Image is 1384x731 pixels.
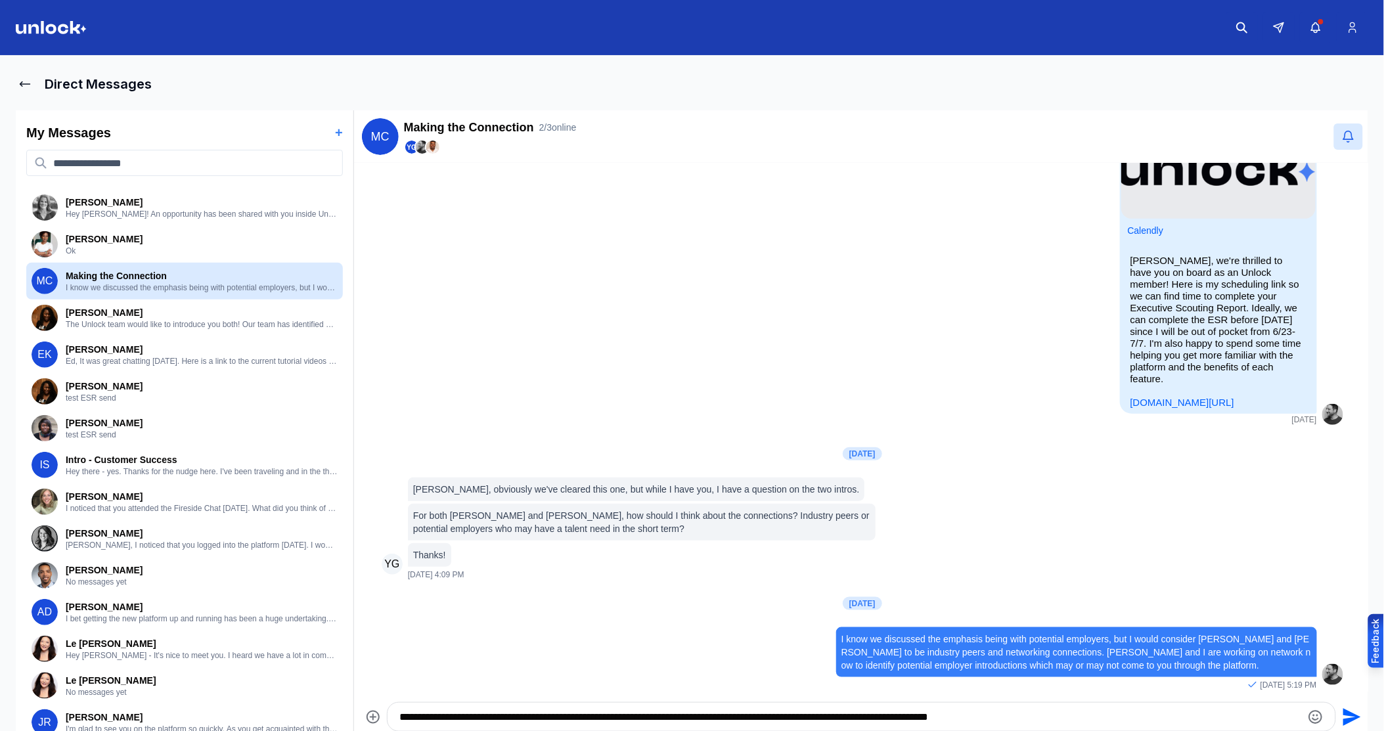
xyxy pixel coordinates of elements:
[66,453,338,466] p: Intro - Customer Success
[843,597,882,610] div: [DATE]
[413,509,870,535] p: For both [PERSON_NAME] and [PERSON_NAME], how should I think about the connections? Industry peer...
[32,489,58,515] img: User avatar
[32,452,58,478] span: IS
[66,613,338,624] p: I bet getting the new platform up and running has been a huge undertaking. Hopefully, it helps yo...
[32,342,58,368] span: EK
[1368,614,1384,668] button: Provide feedback
[1308,709,1324,725] button: Emoji picker
[1322,664,1343,685] img: User avatar
[66,196,338,209] p: [PERSON_NAME]
[1130,255,1306,385] p: [PERSON_NAME], we're thrilled to have you on board as an Unlock member! Here is my scheduling lin...
[66,650,338,661] p: Hey [PERSON_NAME] - It's nice to meet you. I heard we have a lot in common. Here's my scheduling ...
[32,636,58,662] img: User avatar
[66,600,338,613] p: [PERSON_NAME]
[1261,680,1317,690] span: [DATE] 5:19 PM
[32,305,58,331] img: User avatar
[66,490,338,503] p: [PERSON_NAME]
[1292,415,1317,426] time: 2025-06-09T15:14:24.538Z
[1322,404,1343,425] img: User avatar
[66,416,338,430] p: [PERSON_NAME]
[335,123,343,142] button: +
[426,141,439,154] img: Jared Cozart
[66,466,338,477] p: Hey there - yes. Thanks for the nudge here. I've been traveling and in the throes of buying a hom...
[66,564,338,577] p: [PERSON_NAME]
[32,562,58,588] img: User avatar
[26,123,111,142] h2: My Messages
[66,343,338,356] p: [PERSON_NAME]
[32,231,58,257] img: User avatar
[66,246,338,256] p: Ok
[66,306,338,319] p: [PERSON_NAME]
[32,673,58,699] img: User avatar
[413,483,860,496] p: [PERSON_NAME], obviously we've cleared this one, but while I have you, I have a question on the t...
[1130,397,1234,408] a: [DOMAIN_NAME][URL]
[32,599,58,625] span: AD
[66,393,338,403] p: test ESR send
[1128,225,1163,236] a: Attachment
[32,415,58,441] img: User avatar
[66,209,338,219] p: Hey [PERSON_NAME]! An opportunity has been shared with you inside Unlock. Take a look. Might be f...
[32,378,58,405] img: User avatar
[66,319,338,330] p: The Unlock team would like to introduce you both! Our team has identified you two as valuable peo...
[16,21,87,34] img: Logo
[66,503,338,514] p: I noticed that you attended the Fireside Chat [DATE]. What did you think of the panel?
[416,141,429,154] img: Demetrios Chirgott
[408,569,464,580] span: [DATE] 4:09 PM
[66,540,338,550] p: [PERSON_NAME], I noticed that you logged into the platform [DATE]. I would love the opportunity t...
[32,525,58,552] img: User avatar
[66,637,338,650] p: Le [PERSON_NAME]
[66,674,338,687] p: Le [PERSON_NAME]
[399,709,1301,725] textarea: Type your message
[404,118,534,137] h2: Making the Connection
[66,269,338,282] p: Making the Connection
[66,282,338,293] p: I know we discussed the emphasis being with potential employers, but I would consider [PERSON_NAM...
[32,268,58,294] span: MC
[539,121,577,134] span: 2 / 3 online
[66,356,338,366] p: Ed, It was great chatting [DATE]. Here is a link to the current tutorial videos that we have avai...
[843,447,882,460] div: [DATE]
[841,632,1312,672] p: I know we discussed the emphasis being with potential employers, but I would consider [PERSON_NAM...
[66,577,338,587] p: No messages yet
[66,527,338,540] p: [PERSON_NAME]
[413,548,446,562] p: Thanks!
[66,233,338,246] p: [PERSON_NAME]
[66,687,338,698] p: No messages yet
[362,118,399,155] span: MC
[1370,619,1383,663] div: Feedback
[32,194,58,221] img: User avatar
[45,75,152,93] h1: Direct Messages
[66,380,338,393] p: [PERSON_NAME]
[1121,117,1316,219] img: https://d3v0px0pttie1i.cloudfront.net/uploads/branding/logo/70a86364-a4d8-4234-a545-f06b4b85b9e3/...
[66,711,338,724] p: [PERSON_NAME]
[405,141,418,154] span: YG
[382,554,403,575] span: YG
[66,430,338,440] p: test ESR send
